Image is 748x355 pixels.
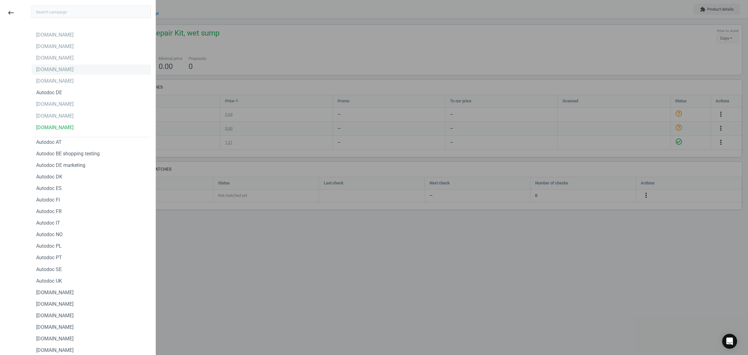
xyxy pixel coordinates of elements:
div: Open Intercom Messenger [722,334,737,349]
div: Autodoc UK [36,278,62,284]
div: [DOMAIN_NAME] [36,43,74,50]
div: Autodoc DE [36,89,62,96]
div: [DOMAIN_NAME] [36,78,74,85]
div: Autodoc SE [36,266,62,273]
div: Autodoc ES [36,185,62,192]
div: [DOMAIN_NAME] [36,101,74,108]
div: Autodoc PL [36,243,62,250]
input: Search campaign [31,6,151,18]
div: [DOMAIN_NAME] [36,312,74,319]
div: [DOMAIN_NAME] [36,324,74,331]
div: Autodoc AT [36,139,62,146]
div: [DOMAIN_NAME] [36,301,74,308]
div: Autodoc FI [36,197,60,203]
button: keyboard_backspace [4,6,18,20]
div: [DOMAIN_NAME] [36,66,74,73]
div: [DOMAIN_NAME] [36,55,74,61]
div: Autodoc DE marketing [36,162,85,169]
div: [DOMAIN_NAME] [36,335,74,342]
div: Autodoc IT [36,220,60,226]
div: Autodoc FR [36,208,62,215]
div: Autodoc PT [36,254,62,261]
div: Autodoc NO [36,231,63,238]
div: [DOMAIN_NAME] [36,32,74,38]
div: [DOMAIN_NAME] [36,113,74,119]
div: [DOMAIN_NAME] [36,289,74,296]
div: Autodoc DK [36,173,62,180]
div: [DOMAIN_NAME] [36,347,74,354]
div: Autodoc BE shopping testing [36,150,100,157]
i: keyboard_backspace [7,9,15,17]
div: [DOMAIN_NAME] [36,124,74,131]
